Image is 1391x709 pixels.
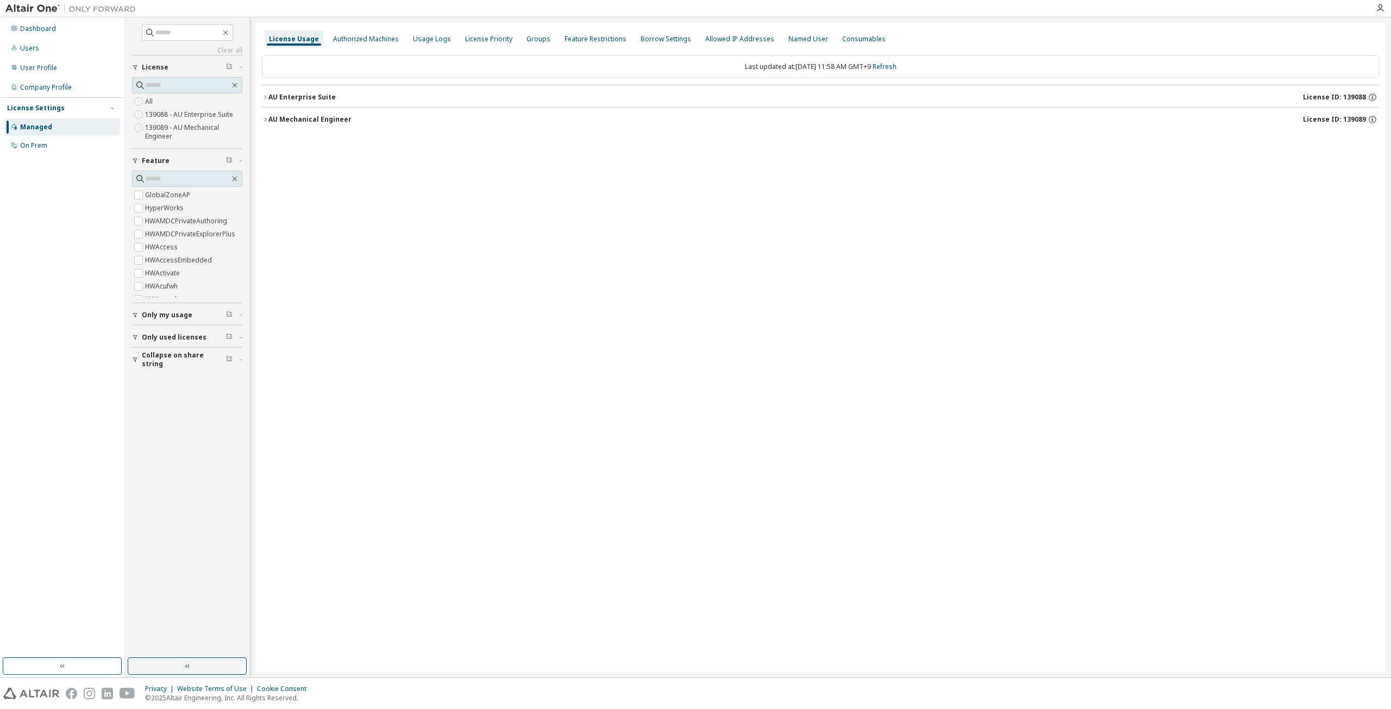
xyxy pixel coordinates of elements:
label: All [145,95,155,108]
div: Cookie Consent [257,685,313,693]
span: Feature [142,156,170,165]
a: Clear all [132,46,242,55]
span: Collapse on share string [142,351,226,368]
span: Clear filter [226,63,233,72]
a: Refresh [873,62,897,71]
label: HWAccessEmbedded [145,254,214,267]
img: altair_logo.svg [3,688,59,699]
label: GlobalZoneAP [145,189,192,202]
label: HWAcufwh [145,280,180,293]
button: Only used licenses [132,325,242,349]
div: Named User [788,35,828,43]
button: Only my usage [132,303,242,327]
span: Clear filter [226,311,233,319]
span: Clear filter [226,355,233,364]
div: Consumables [842,35,886,43]
button: AU Enterprise SuiteLicense ID: 139088 [262,85,1379,109]
img: facebook.svg [66,688,77,699]
button: Collapse on share string [132,348,242,372]
span: License ID: 139089 [1303,115,1366,124]
div: Privacy [145,685,177,693]
div: AU Enterprise Suite [268,93,336,102]
label: HWActivate [145,267,182,280]
span: License [142,63,168,72]
img: youtube.svg [120,688,135,699]
label: HWAMDCPrivateExplorerPlus [145,228,237,241]
button: AU Mechanical EngineerLicense ID: 139089 [262,108,1379,131]
div: Users [20,44,39,53]
span: Clear filter [226,156,233,165]
div: License Usage [269,35,319,43]
span: Clear filter [226,333,233,342]
img: Altair One [5,3,141,14]
div: Website Terms of Use [177,685,257,693]
div: Usage Logs [413,35,451,43]
div: License Priority [465,35,512,43]
div: Feature Restrictions [565,35,626,43]
div: On Prem [20,141,47,150]
div: Borrow Settings [641,35,691,43]
div: AU Mechanical Engineer [268,115,352,124]
div: Dashboard [20,24,56,33]
label: 139088 - AU Enterprise Suite [145,108,235,121]
div: Last updated at: [DATE] 11:58 AM GMT+9 [262,55,1379,78]
button: Feature [132,149,242,173]
label: HWAccess [145,241,180,254]
div: License Settings [7,104,65,112]
button: License [132,55,242,79]
div: User Profile [20,64,57,72]
div: Authorized Machines [333,35,399,43]
label: HWAcusolve [145,293,186,306]
span: Only used licenses [142,333,206,342]
div: Managed [20,123,52,131]
img: linkedin.svg [102,688,113,699]
div: Groups [527,35,550,43]
span: License ID: 139088 [1303,93,1366,102]
label: HyperWorks [145,202,186,215]
div: Allowed IP Addresses [705,35,774,43]
label: HWAMDCPrivateAuthoring [145,215,229,228]
img: instagram.svg [84,688,95,699]
span: Only my usage [142,311,192,319]
label: 139089 - AU Mechanical Engineer [145,121,242,143]
div: Company Profile [20,83,72,92]
p: © 2025 Altair Engineering, Inc. All Rights Reserved. [145,693,313,702]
